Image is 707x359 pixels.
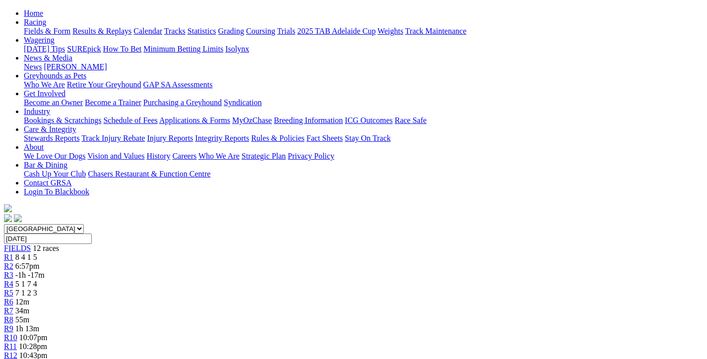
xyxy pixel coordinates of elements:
[67,45,101,53] a: SUREpick
[297,27,376,35] a: 2025 TAB Adelaide Cup
[24,27,703,36] div: Racing
[24,9,43,17] a: Home
[24,89,65,98] a: Get Involved
[4,271,13,279] a: R3
[24,170,86,178] a: Cash Up Your Club
[288,152,334,160] a: Privacy Policy
[4,244,31,252] span: FIELDS
[4,262,13,270] a: R2
[4,324,13,333] a: R9
[24,116,703,125] div: Industry
[33,244,59,252] span: 12 races
[24,143,44,151] a: About
[4,204,12,212] img: logo-grsa-white.png
[24,62,703,71] div: News & Media
[24,80,65,89] a: Who We Are
[15,289,37,297] span: 7 1 2 3
[164,27,186,35] a: Tracks
[24,80,703,89] div: Greyhounds as Pets
[24,36,55,44] a: Wagering
[147,134,193,142] a: Injury Reports
[4,214,12,222] img: facebook.svg
[24,116,101,124] a: Bookings & Scratchings
[15,262,40,270] span: 6:57pm
[15,271,45,279] span: -1h -17m
[24,107,50,116] a: Industry
[143,45,223,53] a: Minimum Betting Limits
[24,27,70,35] a: Fields & Form
[159,116,230,124] a: Applications & Forms
[24,18,46,26] a: Racing
[218,27,244,35] a: Grading
[345,134,390,142] a: Stay On Track
[67,80,141,89] a: Retire Your Greyhound
[274,116,343,124] a: Breeding Information
[133,27,162,35] a: Calendar
[15,315,29,324] span: 55m
[81,134,145,142] a: Track Injury Rebate
[24,45,703,54] div: Wagering
[44,62,107,71] a: [PERSON_NAME]
[15,306,29,315] span: 34m
[307,134,343,142] a: Fact Sheets
[24,71,86,80] a: Greyhounds as Pets
[242,152,286,160] a: Strategic Plan
[103,45,142,53] a: How To Bet
[225,45,249,53] a: Isolynx
[4,289,13,297] a: R5
[4,315,13,324] a: R8
[4,333,17,342] a: R10
[87,152,144,160] a: Vision and Values
[246,27,275,35] a: Coursing
[15,324,39,333] span: 1h 13m
[103,116,157,124] a: Schedule of Fees
[4,298,13,306] a: R6
[15,298,29,306] span: 12m
[24,98,83,107] a: Become an Owner
[24,62,42,71] a: News
[19,333,48,342] span: 10:07pm
[4,253,13,261] a: R1
[188,27,216,35] a: Statistics
[4,342,17,351] a: R11
[15,253,37,261] span: 8 4 1 5
[224,98,261,107] a: Syndication
[19,342,47,351] span: 10:28pm
[143,98,222,107] a: Purchasing a Greyhound
[24,45,65,53] a: [DATE] Tips
[378,27,403,35] a: Weights
[251,134,305,142] a: Rules & Policies
[24,134,79,142] a: Stewards Reports
[345,116,392,124] a: ICG Outcomes
[24,125,76,133] a: Care & Integrity
[24,161,67,169] a: Bar & Dining
[143,80,213,89] a: GAP SA Assessments
[195,134,249,142] a: Integrity Reports
[72,27,131,35] a: Results & Replays
[24,170,703,179] div: Bar & Dining
[24,98,703,107] div: Get Involved
[4,280,13,288] a: R4
[14,214,22,222] img: twitter.svg
[4,306,13,315] a: R7
[24,152,703,161] div: About
[405,27,466,35] a: Track Maintenance
[24,179,71,187] a: Contact GRSA
[394,116,426,124] a: Race Safe
[88,170,210,178] a: Chasers Restaurant & Function Centre
[24,152,85,160] a: We Love Our Dogs
[85,98,141,107] a: Become a Trainer
[146,152,170,160] a: History
[172,152,196,160] a: Careers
